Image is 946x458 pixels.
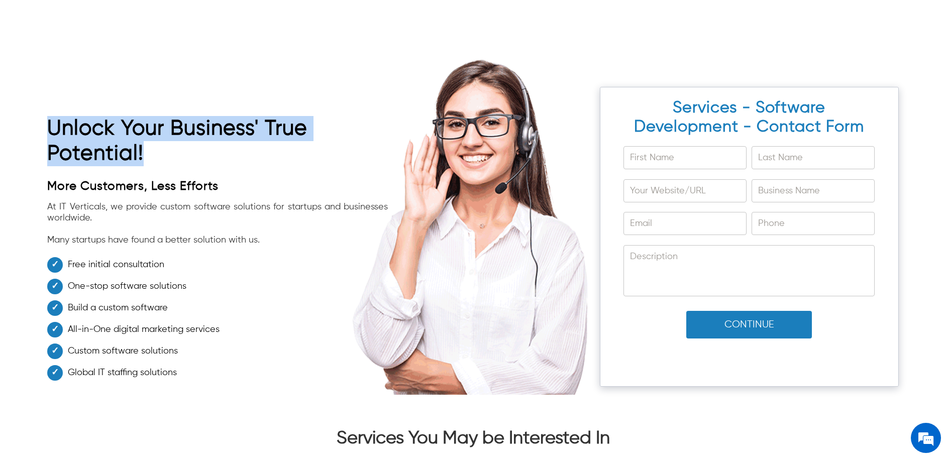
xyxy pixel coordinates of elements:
[165,5,189,29] div: Minimize live chat window
[47,279,388,300] li: One-stop software solutions
[47,365,388,387] li: Global IT staffing solutions
[47,180,219,192] span: More Customers, Less Efforts
[47,322,388,343] li: All-in-One digital marketing services
[69,264,76,270] img: salesiqlogo_leal7QplfZFryJ6FIlVepeu7OftD7mt8q6exU6-34PB8prfIgodN67KcxXM9Y7JQ_.png
[52,56,169,69] div: Leave a message
[47,202,388,245] span: At IT Verticals, we provide custom software solutions for startups and businesses worldwide. Many...
[47,343,388,365] li: Custom software solutions
[47,300,388,322] li: Build a custom software
[79,263,128,270] em: Driven by SalesIQ
[686,311,812,338] button: Continue
[5,274,191,309] textarea: Type your message and click 'Submit'
[47,257,388,279] li: Free initial consultation
[17,60,42,66] img: logo_Zg8I0qSkbAqR2WFHt3p6CTuqpyXMFPubPcD2OT02zFN43Cy9FUNNG3NEPhM_Q1qe_.png
[47,428,899,449] h3: Services You May be Interested In
[617,92,881,143] h2: Services - Software Development - Contact Form
[21,127,175,228] span: We are offline. Please leave us a message.
[147,309,182,323] em: Submit
[47,116,388,172] h1: Unlock Your Business' True Potential!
